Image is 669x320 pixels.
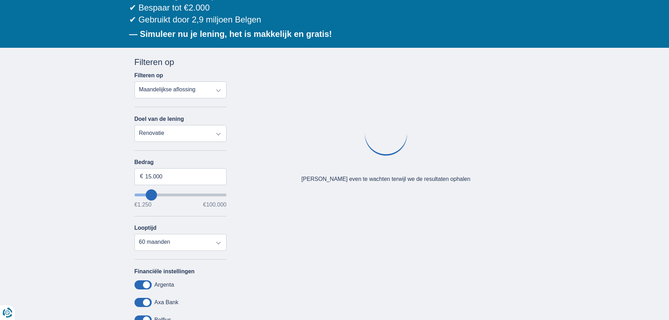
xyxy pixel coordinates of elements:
b: — Simuleer nu je lening, het is makkelijk en gratis! [129,29,332,39]
span: € [140,172,143,181]
label: Argenta [155,282,174,288]
label: Financiële instellingen [135,268,195,275]
label: Filteren op [135,72,163,79]
span: €1.250 [135,202,152,208]
label: Bedrag [135,159,227,165]
span: €100.000 [203,202,227,208]
label: Axa Bank [155,299,178,306]
label: Looptijd [135,225,157,231]
label: Doel van de lening [135,116,184,122]
div: [PERSON_NAME] even te wachten terwijl we de resultaten ophalen [301,175,470,183]
input: wantToBorrow [135,194,227,196]
div: Filteren op [135,56,227,68]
